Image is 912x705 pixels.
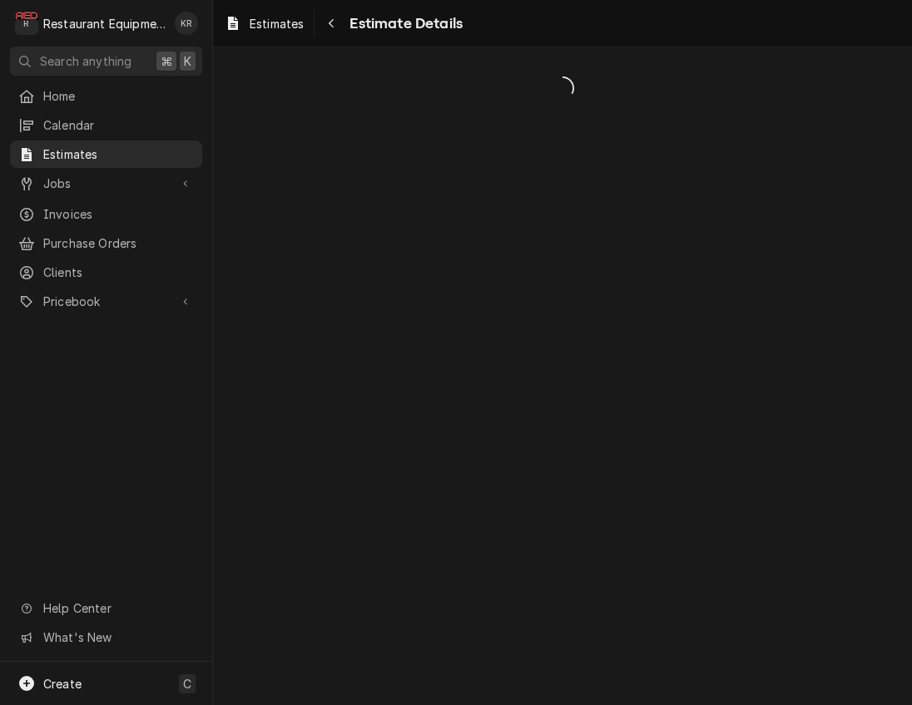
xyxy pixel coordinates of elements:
a: Go to Help Center [10,594,202,622]
a: Calendar [10,111,202,139]
a: Estimates [10,141,202,168]
a: Estimates [218,10,310,37]
span: Calendar [43,116,194,134]
span: C [183,675,191,693]
span: Help Center [43,599,192,617]
div: Kelli Robinette's Avatar [175,12,198,35]
span: Clients [43,264,194,281]
span: Pricebook [43,293,169,310]
span: Purchase Orders [43,234,194,252]
span: Create [43,677,82,691]
a: Purchase Orders [10,229,202,257]
a: Invoices [10,200,202,228]
a: Clients [10,259,202,286]
span: K [184,52,191,70]
span: Estimate Details [344,12,463,35]
span: Estimates [250,15,304,32]
span: Estimates [43,145,194,163]
a: Go to Jobs [10,170,202,197]
div: Restaurant Equipment Diagnostics [43,15,166,32]
span: Jobs [43,175,169,192]
span: ⌘ [161,52,172,70]
a: Home [10,82,202,110]
span: Search anything [40,52,131,70]
span: Loading... [213,71,912,106]
div: R [15,12,38,35]
a: Go to What's New [10,624,202,651]
div: Restaurant Equipment Diagnostics's Avatar [15,12,38,35]
button: Search anything⌘K [10,47,202,76]
span: What's New [43,629,192,646]
div: KR [175,12,198,35]
span: Invoices [43,205,194,223]
a: Go to Pricebook [10,288,202,315]
button: Navigate back [318,10,344,37]
span: Home [43,87,194,105]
